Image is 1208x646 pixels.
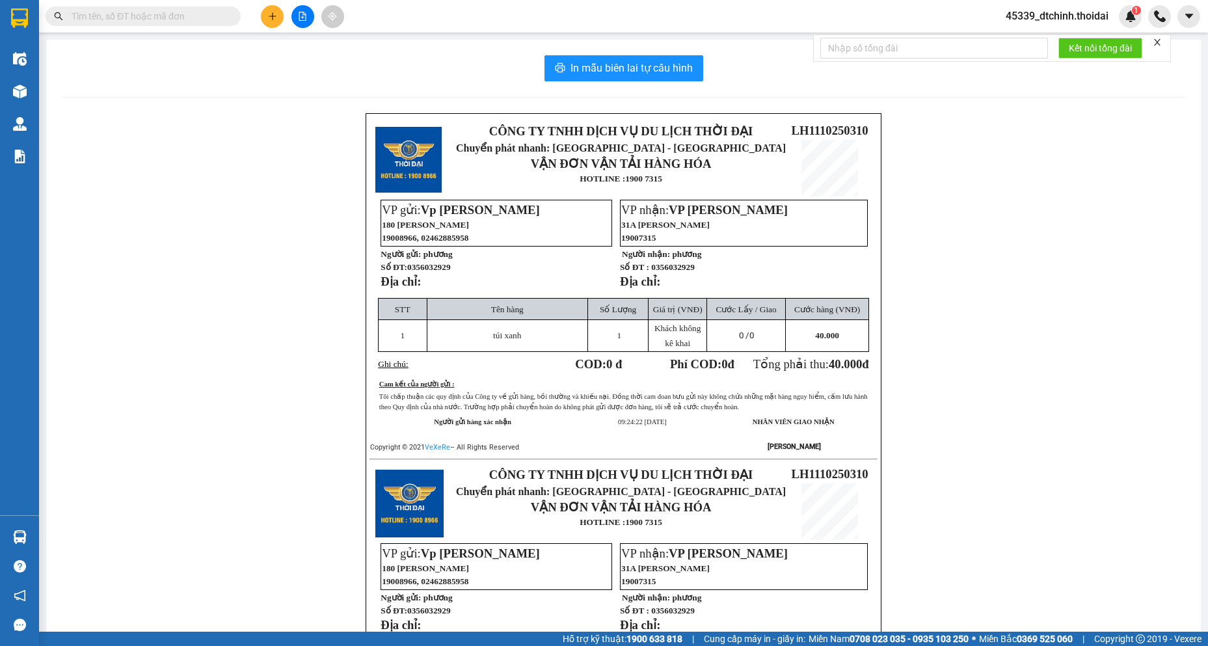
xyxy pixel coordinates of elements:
[54,12,63,21] span: search
[621,576,656,586] span: 19007315
[862,357,868,371] span: đ
[809,632,969,646] span: Miền Nam
[1154,10,1166,22] img: phone-icon
[669,203,788,217] span: VP [PERSON_NAME]
[620,606,649,615] strong: Số ĐT :
[298,12,307,21] span: file-add
[829,357,862,371] span: 40.000
[621,546,788,560] span: VP nhận:
[704,632,805,646] span: Cung cấp máy in - giấy in:
[622,249,670,259] strong: Người nhận:
[14,560,26,572] span: question-circle
[791,124,868,137] span: LH1110250310
[382,220,469,230] span: 180 [PERSON_NAME]
[617,330,621,340] span: 1
[575,357,622,371] strong: COD:
[1058,38,1142,59] button: Kết nối tổng đài
[1132,6,1141,15] sup: 1
[14,619,26,631] span: message
[1069,41,1132,55] span: Kết nối tổng đài
[407,262,451,272] span: 0356032929
[972,636,976,641] span: ⚪️
[1177,5,1200,28] button: caret-down
[626,634,682,644] strong: 1900 633 818
[815,330,839,340] span: 40.000
[620,262,649,272] strong: Số ĐT :
[328,12,337,21] span: aim
[850,634,969,644] strong: 0708 023 035 - 0935 103 250
[570,60,693,76] span: In mẫu biên lai tự cấu hình
[425,443,450,451] a: VeXeRe
[381,262,450,272] strong: Số ĐT:
[625,517,662,527] strong: 1900 7315
[621,563,710,573] span: 31A [PERSON_NAME]
[669,546,788,560] span: VP [PERSON_NAME]
[381,606,450,615] strong: Số ĐT:
[370,443,519,451] span: Copyright © 2021 – All Rights Reserved
[456,142,786,154] span: Chuyển phát nhanh: [GEOGRAPHIC_DATA] - [GEOGRAPHIC_DATA]
[321,5,344,28] button: aim
[13,530,27,544] img: warehouse-icon
[395,304,410,314] span: STT
[456,486,786,497] span: Chuyển phát nhanh: [GEOGRAPHIC_DATA] - [GEOGRAPHIC_DATA]
[791,467,868,481] span: LH1110250310
[382,546,539,560] span: VP gửi:
[620,618,660,632] strong: Địa chỉ:
[382,563,469,573] span: 180 [PERSON_NAME]
[531,500,712,514] strong: VẬN ĐƠN VẬN TẢI HÀNG HÓA
[379,381,455,388] u: Cam kết của người gửi :
[716,304,776,314] span: Cước Lấy / Giao
[670,357,734,371] strong: Phí COD: đ
[261,5,284,28] button: plus
[381,249,421,259] strong: Người gửi:
[600,304,636,314] span: Số Lượng
[621,203,788,217] span: VP nhận:
[622,593,670,602] strong: Người nhận:
[423,593,453,602] span: phương
[1136,634,1145,643] span: copyright
[721,357,727,371] span: 0
[493,330,521,340] span: túi xanh
[72,9,225,23] input: Tìm tên, số ĐT hoặc mã đơn
[768,442,821,451] strong: [PERSON_NAME]
[618,418,667,425] span: 09:24:22 [DATE]
[580,174,625,183] strong: HOTLINE :
[379,393,868,410] span: Tôi chấp thuận các quy định của Công ty về gửi hàng, bồi thường và khiếu nại. Đồng thời cam đoan ...
[606,357,622,371] span: 0 đ
[1125,10,1136,22] img: icon-new-feature
[820,38,1048,59] input: Nhập số tổng đài
[625,174,662,183] strong: 1900 7315
[753,418,835,425] strong: NHÂN VIÊN GIAO NHẬN
[11,8,28,28] img: logo-vxr
[672,249,701,259] span: phương
[381,275,421,288] strong: Địa chỉ:
[421,203,540,217] span: Vp [PERSON_NAME]
[13,52,27,66] img: warehouse-icon
[672,593,701,602] span: phương
[621,220,710,230] span: 31A [PERSON_NAME]
[1183,10,1195,22] span: caret-down
[621,233,656,243] span: 19007315
[1153,38,1162,47] span: close
[692,632,694,646] span: |
[739,330,754,340] span: 0 /
[434,418,511,425] strong: Người gửi hàng xác nhận
[13,85,27,98] img: warehouse-icon
[544,55,703,81] button: printerIn mẫu biên lai tự cấu hình
[995,8,1119,24] span: 45339_dtchinh.thoidai
[1134,6,1138,15] span: 1
[400,330,405,340] span: 1
[979,632,1073,646] span: Miền Bắc
[375,470,444,538] img: logo
[381,618,421,632] strong: Địa chỉ:
[407,606,451,615] span: 0356032929
[580,517,625,527] strong: HOTLINE :
[382,233,468,243] span: 19008966, 02462885958
[491,304,524,314] span: Tên hàng
[1082,632,1084,646] span: |
[489,124,753,138] strong: CÔNG TY TNHH DỊCH VỤ DU LỊCH THỜI ĐẠI
[620,275,660,288] strong: Địa chỉ:
[651,262,695,272] span: 0356032929
[753,357,869,371] span: Tổng phải thu:
[653,304,703,314] span: Giá trị (VNĐ)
